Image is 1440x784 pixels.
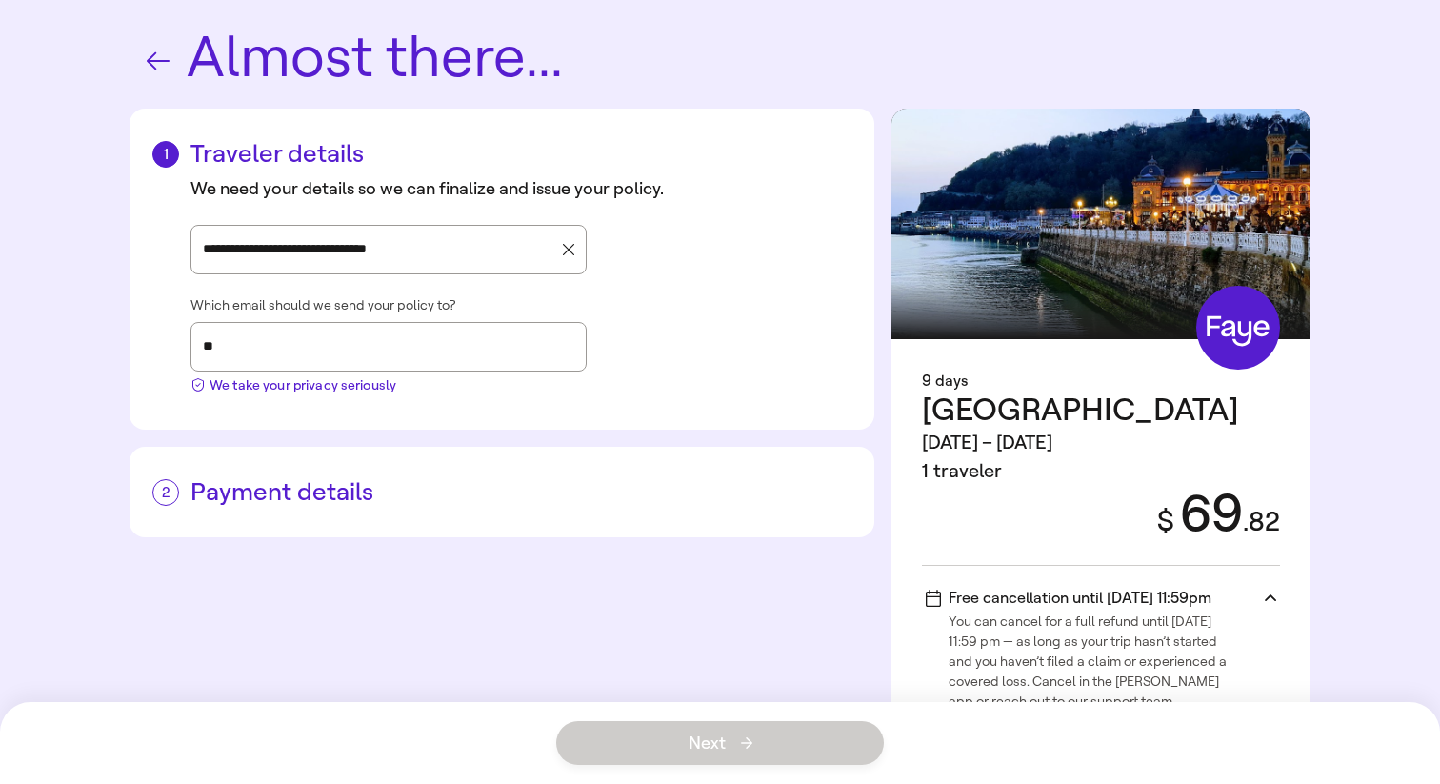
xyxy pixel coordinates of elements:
[1134,486,1280,542] div: 69
[203,235,555,264] input: Street address, city, state
[190,176,851,202] div: We need your details so we can finalize and issue your policy.
[922,391,1239,429] span: [GEOGRAPHIC_DATA]
[190,372,396,395] button: We take your privacy seriously
[1243,506,1280,537] span: . 82
[130,28,1310,90] h1: Almost there...
[689,734,752,752] span: Next
[190,297,455,314] span: Which email should we send your policy to?
[922,429,1239,457] div: [DATE] – [DATE]
[926,589,1211,607] span: Free cancellation until [DATE] 11:59pm
[152,477,851,507] h2: Payment details
[210,375,396,395] span: We take your privacy seriously
[922,370,1280,392] div: 9 days
[1157,504,1174,538] span: $
[556,721,884,765] button: Next
[949,608,1235,712] span: You can cancel for a full refund until [DATE] 11:59 pm — as long as your trip hasn’t started and ...
[922,457,1239,486] div: 1 traveler
[152,139,851,169] h2: Traveler details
